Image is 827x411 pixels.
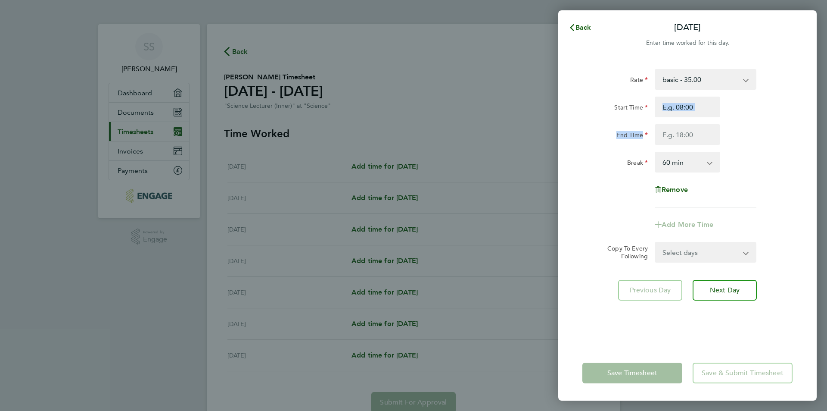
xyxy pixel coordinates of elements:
input: E.g. 08:00 [655,97,720,117]
span: Back [575,23,591,31]
label: Break [627,159,648,169]
button: Remove [655,186,688,193]
input: E.g. 18:00 [655,124,720,145]
label: Copy To Every Following [600,245,648,260]
button: Back [560,19,600,36]
span: Next Day [710,286,740,295]
button: Next Day [693,280,757,301]
label: Start Time [614,104,648,114]
div: Enter time worked for this day. [558,38,817,48]
label: Rate [630,76,648,86]
label: End Time [616,131,648,141]
span: Remove [662,185,688,194]
p: [DATE] [674,22,701,34]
